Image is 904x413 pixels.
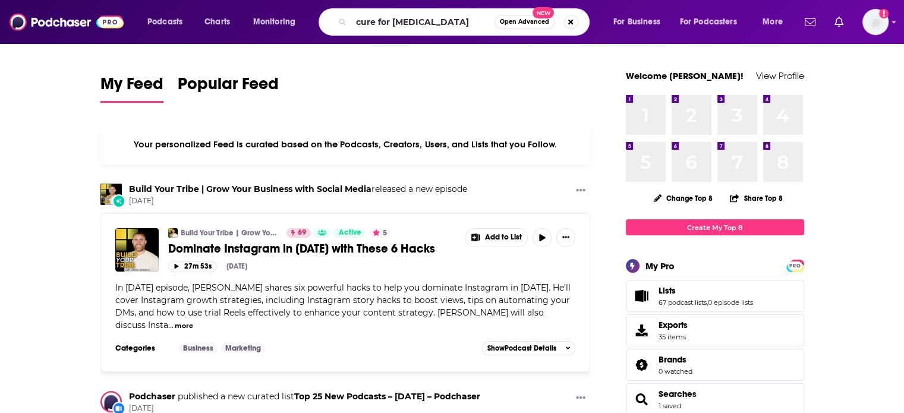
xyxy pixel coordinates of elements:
[626,280,804,312] span: Lists
[100,74,163,103] a: My Feed
[862,9,889,35] span: Logged in as NickG
[626,349,804,381] span: Brands
[253,14,295,30] span: Monitoring
[178,343,218,353] a: Business
[571,184,590,198] button: Show More Button
[115,228,159,272] img: Dominate Instagram in 2025 with These 6 Hacks
[178,74,279,101] span: Popular Feed
[763,14,783,30] span: More
[533,7,554,18] span: New
[729,187,783,210] button: Share Top 8
[862,9,889,35] img: User Profile
[147,14,182,30] span: Podcasts
[112,194,125,207] div: New Episode
[129,196,467,206] span: [DATE]
[129,184,371,194] a: Build Your Tribe | Grow Your Business with Social Media
[500,19,549,25] span: Open Advanced
[630,288,654,304] a: Lists
[626,70,744,81] a: Welcome [PERSON_NAME]!
[659,320,688,330] span: Exports
[168,241,457,256] a: Dominate Instagram in [DATE] with These 6 Hacks
[672,12,754,31] button: open menu
[466,229,528,247] button: Show More Button
[485,233,522,242] span: Add to List
[100,391,122,412] img: Podchaser
[680,14,737,30] span: For Podcasters
[351,12,494,31] input: Search podcasts, credits, & more...
[659,285,676,296] span: Lists
[181,228,279,238] a: Build Your Tribe | Grow Your Business with Social Media
[605,12,675,31] button: open menu
[707,298,708,307] span: ,
[204,14,230,30] span: Charts
[626,314,804,346] a: Exports
[754,12,798,31] button: open menu
[626,219,804,235] a: Create My Top 8
[494,15,555,29] button: Open AdvancedNew
[482,341,576,355] button: ShowPodcast Details
[862,9,889,35] button: Show profile menu
[226,262,247,270] div: [DATE]
[168,320,174,330] span: ...
[168,228,178,238] img: Build Your Tribe | Grow Your Business with Social Media
[294,391,480,402] a: Top 25 New Podcasts – July 2025 – Podchaser
[129,184,467,195] h3: released a new episode
[571,391,590,406] button: Show More Button
[100,124,591,165] div: Your personalized Feed is curated based on the Podcasts, Creators, Users, and Lists that you Follow.
[487,344,556,352] span: Show Podcast Details
[613,14,660,30] span: For Business
[556,228,575,247] button: Show More Button
[10,11,124,33] img: Podchaser - Follow, Share and Rate Podcasts
[879,9,889,18] svg: Add a profile image
[800,12,820,32] a: Show notifications dropdown
[788,261,802,270] a: PRO
[339,227,361,239] span: Active
[115,282,571,330] span: In [DATE] episode, [PERSON_NAME] shares six powerful hacks to help you dominate Instagram in [DAT...
[168,261,217,272] button: 27m 53s
[630,391,654,408] a: Searches
[659,333,688,341] span: 35 items
[330,8,601,36] div: Search podcasts, credits, & more...
[168,241,435,256] span: Dominate Instagram in [DATE] with These 6 Hacks
[659,354,692,365] a: Brands
[139,12,198,31] button: open menu
[178,74,279,103] a: Popular Feed
[659,354,686,365] span: Brands
[245,12,311,31] button: open menu
[175,321,193,331] button: more
[369,228,390,238] button: 5
[129,391,480,402] h3: published a new curated list
[100,184,122,205] img: Build Your Tribe | Grow Your Business with Social Media
[756,70,804,81] a: View Profile
[630,322,654,339] span: Exports
[115,343,169,353] h3: Categories
[286,228,311,238] a: 69
[659,367,692,376] a: 0 watched
[659,389,697,399] a: Searches
[129,391,175,402] a: Podchaser
[334,228,366,238] a: Active
[221,343,266,353] a: Marketing
[708,298,753,307] a: 0 episode lists
[647,191,720,206] button: Change Top 8
[100,74,163,101] span: My Feed
[630,357,654,373] a: Brands
[659,402,681,410] a: 1 saved
[298,227,306,239] span: 69
[659,285,753,296] a: Lists
[645,260,675,272] div: My Pro
[659,298,707,307] a: 67 podcast lists
[197,12,237,31] a: Charts
[830,12,848,32] a: Show notifications dropdown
